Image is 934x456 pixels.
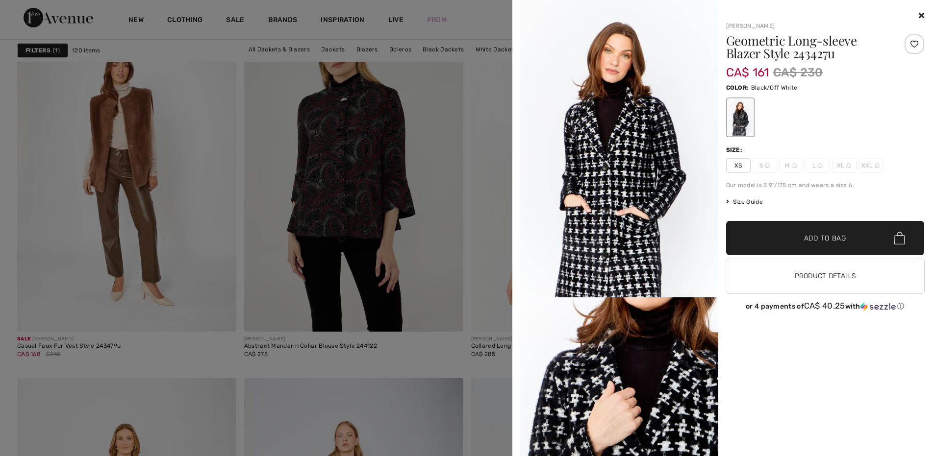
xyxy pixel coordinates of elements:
[846,163,851,168] img: ring-m.svg
[726,34,891,60] h1: Geometric Long-sleeve Blazer Style 243427u
[832,158,857,173] span: XL
[858,158,883,173] span: XXL
[753,158,777,173] span: S
[751,84,798,91] span: Black/Off White
[726,181,925,190] div: Our model is 5'9"/175 cm and wears a size 6.
[726,23,775,29] a: [PERSON_NAME]
[22,7,42,16] span: Chat
[792,163,797,168] img: ring-m.svg
[875,163,880,168] img: ring-m.svg
[765,163,770,168] img: ring-m.svg
[804,233,846,243] span: Add to Bag
[818,163,823,168] img: ring-m.svg
[727,99,753,136] div: Black/Off White
[804,301,845,311] span: CA$ 40.25
[726,301,925,314] div: or 4 payments ofCA$ 40.25withSezzle Click to learn more about Sezzle
[726,56,769,79] span: CA$ 161
[726,221,925,255] button: Add to Bag
[773,64,823,81] span: CA$ 230
[726,301,925,311] div: or 4 payments of with
[860,302,896,311] img: Sezzle
[779,158,804,173] span: M
[726,84,749,91] span: Color:
[894,232,905,244] img: Bag.svg
[806,158,830,173] span: L
[726,145,745,154] div: Size:
[726,259,925,293] button: Product Details
[726,158,751,173] span: XS
[726,197,763,206] span: Size Guide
